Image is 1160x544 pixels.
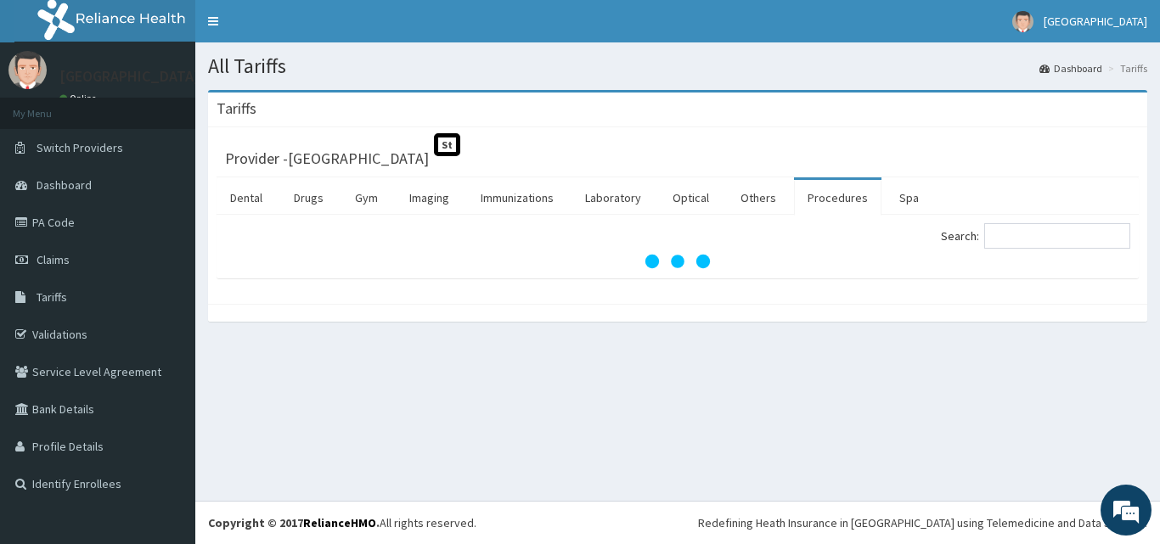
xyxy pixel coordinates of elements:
a: Drugs [280,180,337,216]
a: Spa [886,180,932,216]
a: Imaging [396,180,463,216]
h1: All Tariffs [208,55,1147,77]
img: User Image [1012,11,1033,32]
span: [GEOGRAPHIC_DATA] [1044,14,1147,29]
span: St [434,133,460,156]
h3: Tariffs [217,101,256,116]
span: Dashboard [37,177,92,193]
a: Dashboard [1039,61,1102,76]
li: Tariffs [1104,61,1147,76]
a: Laboratory [572,180,655,216]
span: Claims [37,252,70,267]
a: Dental [217,180,276,216]
label: Search: [941,223,1130,249]
a: RelianceHMO [303,515,376,530]
img: User Image [8,51,47,89]
svg: audio-loading [644,227,712,295]
h3: Provider - [GEOGRAPHIC_DATA] [225,151,429,166]
span: Tariffs [37,289,67,305]
a: Optical [659,180,723,216]
a: Gym [341,180,391,216]
p: [GEOGRAPHIC_DATA] [59,69,200,84]
input: Search: [984,223,1130,249]
a: Procedures [794,180,881,216]
a: Online [59,93,100,104]
footer: All rights reserved. [195,501,1160,544]
a: Immunizations [467,180,567,216]
a: Others [727,180,790,216]
div: Redefining Heath Insurance in [GEOGRAPHIC_DATA] using Telemedicine and Data Science! [698,514,1147,531]
span: Switch Providers [37,140,123,155]
strong: Copyright © 2017 . [208,515,380,530]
